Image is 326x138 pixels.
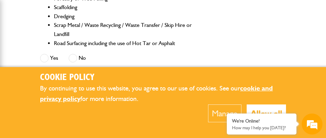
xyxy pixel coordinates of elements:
[40,72,286,83] h2: Cookie Policy
[40,83,286,104] p: By continuing to use this website, you agree to our use of cookies. See our for more information.
[40,54,58,63] label: Yes
[12,39,29,49] img: d_20077148190_company_1631870298795_20077148190
[95,101,126,110] em: Start Chat
[208,104,241,122] button: Manage
[232,125,291,130] p: How may I help you today?
[54,12,200,21] li: Dredging
[247,104,286,122] button: Allow all
[232,118,291,124] div: We're Online!
[54,3,200,12] li: Scaffolding
[36,39,117,48] div: Chat with us now
[114,3,131,20] div: Minimize live chat window
[54,21,200,38] li: Scrap Metal / Waste Recycling / Waste Transfer / Skip Hire or Landfill
[54,39,200,48] li: Road Surfacing including the use of Hot Tar or Asphalt
[9,85,127,101] input: Enter your email address
[9,65,127,80] input: Enter your last name
[69,54,86,63] label: No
